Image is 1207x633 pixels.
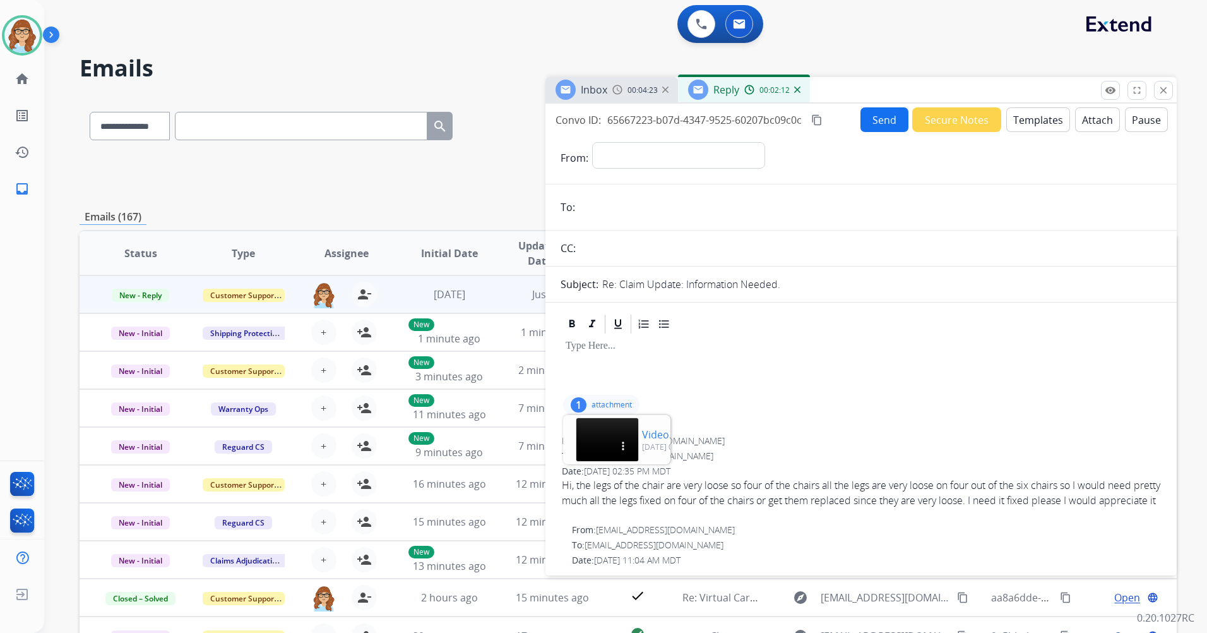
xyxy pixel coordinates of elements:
span: New - Initial [111,554,170,567]
div: To: [572,539,1160,552]
button: + [311,358,336,383]
span: Shipping Protection [203,327,289,340]
p: From: [561,150,588,166]
p: Re: Claim Update: Information Needed. [602,277,780,292]
span: aa8a6dde-1af3-444d-8afd-e8a3f517d77b [991,591,1182,605]
p: Subject: [561,277,598,292]
img: agent-avatar [311,282,336,308]
mat-icon: content_copy [811,114,823,126]
mat-icon: fullscreen [1131,85,1143,96]
span: Updated Date [511,238,568,268]
mat-icon: person_add [357,401,372,416]
img: agent-avatar [311,585,336,612]
button: + [311,320,336,345]
mat-icon: search [432,119,448,134]
span: 15 minutes ago [516,591,589,605]
span: 12 minutes ago [516,515,589,529]
mat-icon: list_alt [15,108,30,123]
span: New - Initial [111,327,170,340]
div: Bold [562,315,581,334]
p: [DATE] 03:37 PM [642,442,720,452]
button: Attach [1075,107,1120,132]
span: 1 minute ago [418,332,480,346]
mat-icon: person_add [357,476,372,491]
mat-icon: person_add [357,325,372,340]
span: Assignee [324,246,369,261]
mat-icon: history [15,145,30,160]
span: 1 minute ago [521,325,583,339]
p: Emails (167) [80,209,146,225]
span: Initial Date [421,246,478,261]
p: Convo ID: [556,112,601,128]
span: 65667223-b07d-4347-9525-60207bc09c0c [607,113,802,127]
mat-icon: person_add [357,438,372,454]
p: New [408,318,434,331]
span: 13 minutes ago [413,559,486,573]
span: Closed – Solved [105,592,175,605]
mat-icon: content_copy [957,592,968,603]
span: Claims Adjudication [203,554,289,567]
mat-icon: person_add [357,514,372,529]
span: 3 minutes ago [415,370,483,383]
span: + [321,438,326,454]
div: Hi, the legs of the chair are very loose so four of the chairs all the legs are very loose on fou... [562,478,1160,508]
span: [DATE] [434,287,465,301]
span: [EMAIL_ADDRESS][DOMAIN_NAME] [585,539,723,551]
mat-icon: explore [793,590,808,605]
span: 00:02:12 [759,85,790,95]
div: From: [562,435,1160,447]
p: attachment [592,400,632,410]
span: Inbox [581,83,607,97]
span: Customer Support [203,289,285,302]
span: New - Initial [111,516,170,529]
span: + [321,401,326,416]
mat-icon: person_remove [357,287,372,302]
div: Date: [572,554,1160,567]
mat-icon: language [1147,592,1158,603]
span: + [321,514,326,529]
span: 11 minutes ago [413,407,486,421]
mat-icon: check [630,588,645,603]
span: + [321,476,326,491]
button: + [311,509,336,534]
mat-icon: content_copy [1060,592,1071,603]
span: New - Initial [111,402,170,416]
mat-icon: home [15,71,30,87]
span: [EMAIL_ADDRESS][DOMAIN_NAME] [821,590,950,605]
h2: Emails [80,56,1177,81]
p: CC: [561,241,576,256]
mat-icon: inbox [15,181,30,196]
div: From: [572,524,1160,536]
span: Customer Support [203,478,285,491]
span: Warranty Ops [211,402,276,416]
button: Send [860,107,908,132]
span: Just now [532,287,573,301]
span: New - Initial [111,440,170,454]
p: New [408,432,434,445]
span: 9 minutes ago [415,445,483,459]
span: Customer Support [203,365,285,378]
span: Open [1114,590,1140,605]
span: New - Initial [111,478,170,491]
span: Reply [713,83,739,97]
span: Reguard CS [215,440,272,454]
p: New [408,394,434,407]
span: + [321,363,326,378]
span: Re: Virtual Card Update [682,591,794,605]
mat-icon: person_add [357,552,372,567]
span: 16 minutes ago [413,477,486,491]
span: 2 minutes ago [518,363,586,377]
div: Bullet List [655,315,674,334]
span: New - Initial [111,365,170,378]
span: New - Reply [112,289,169,302]
div: Date: [562,465,1160,478]
p: 0.20.1027RC [1137,610,1194,625]
p: New [408,356,434,369]
mat-icon: remove_red_eye [1105,85,1116,96]
span: 12 minutes ago [516,553,589,567]
span: 2 hours ago [421,591,478,605]
button: + [311,433,336,459]
span: 7 minutes ago [518,439,586,453]
button: + [311,547,336,572]
span: 15 minutes ago [413,515,486,529]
